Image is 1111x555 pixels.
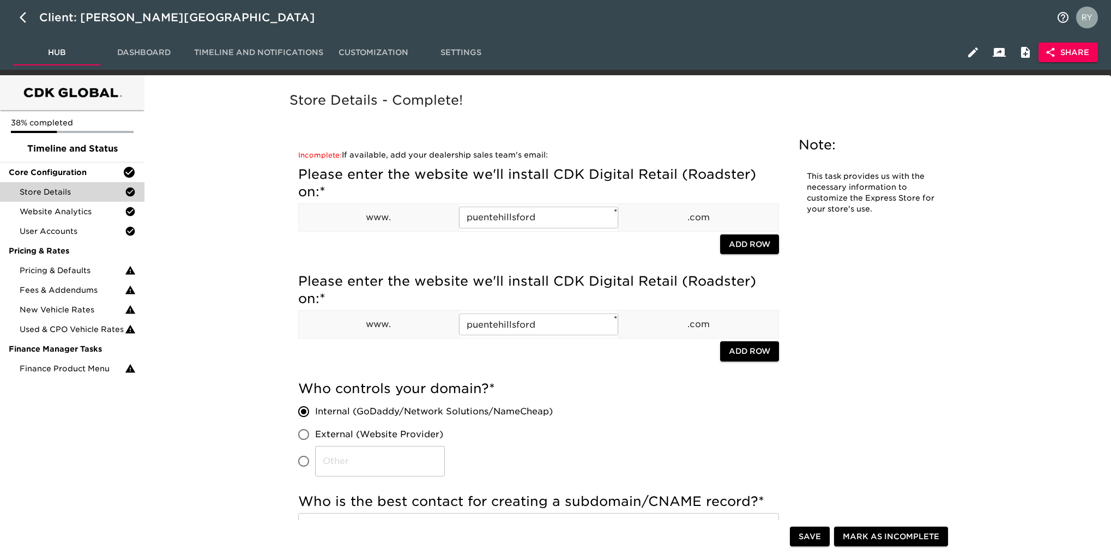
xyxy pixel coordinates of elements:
span: Finance Manager Tasks [9,343,136,354]
span: Finance Product Menu [20,363,125,374]
p: .com [619,318,778,331]
span: New Vehicle Rates [20,304,125,315]
a: If available, add your dealership sales team's email: [298,150,548,159]
span: Save [799,530,821,544]
span: Used & CPO Vehicle Rates [20,324,125,335]
button: Mark as Incomplete [834,527,948,547]
img: Profile [1076,7,1098,28]
input: Other [315,446,445,476]
span: External (Website Provider) [315,428,443,441]
button: Share [1038,43,1098,63]
h5: Who controls your domain? [298,380,779,397]
span: Core Configuration [9,167,123,178]
p: www. [299,318,458,331]
span: Timeline and Notifications [194,46,323,59]
span: Add Row [729,238,770,251]
span: Incomplete: [298,151,342,159]
span: Internal (GoDaddy/Network Solutions/NameCheap) [315,405,553,418]
button: notifications [1050,4,1076,31]
span: Hub [20,46,94,59]
p: .com [619,211,778,224]
span: User Accounts [20,226,125,237]
span: Settings [424,46,498,59]
span: Customization [336,46,410,59]
span: Store Details [20,186,125,197]
span: Timeline and Status [9,142,136,155]
button: Edit Hub [960,39,986,65]
p: This task provides us with the necessary information to customize the Express Store for your stor... [807,171,938,215]
span: Pricing & Rates [9,245,136,256]
span: Pricing & Defaults [20,265,125,276]
button: Save [790,527,830,547]
h5: Who is the best contact for creating a subdomain/CNAME record? [298,493,779,510]
p: www. [299,211,458,224]
p: 38% completed [11,117,134,128]
span: Add Row [729,345,770,358]
h5: Please enter the website we'll install CDK Digital Retail (Roadster) on: [298,166,779,201]
span: Dashboard [107,46,181,59]
div: Client: [PERSON_NAME][GEOGRAPHIC_DATA] [39,9,330,26]
h5: Please enter the website we'll install CDK Digital Retail (Roadster) on: [298,273,779,307]
button: Client View [986,39,1012,65]
button: Add Row [720,234,779,255]
span: Fees & Addendums [20,285,125,295]
h5: Store Details - Complete! [289,92,961,109]
span: Mark as Incomplete [843,530,939,544]
button: Internal Notes and Comments [1012,39,1038,65]
h5: Note: [799,136,946,154]
span: Website Analytics [20,206,125,217]
span: Share [1047,46,1089,59]
button: Add Row [720,341,779,361]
